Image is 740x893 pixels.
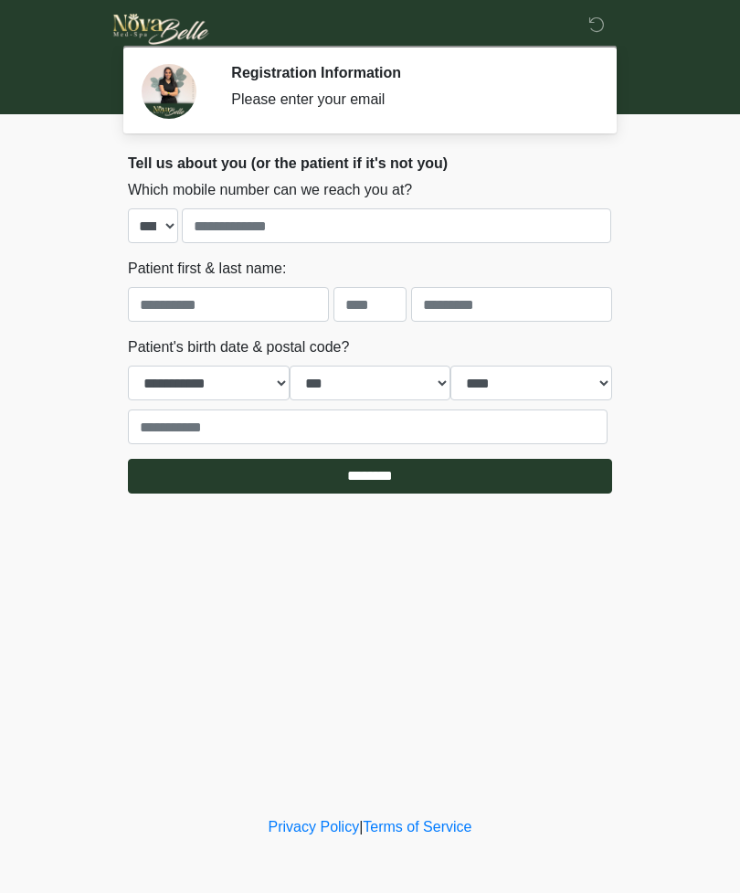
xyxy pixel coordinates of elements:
[110,14,213,45] img: Novabelle medspa Logo
[128,258,286,280] label: Patient first & last name:
[142,64,196,119] img: Agent Avatar
[231,64,585,81] h2: Registration Information
[363,819,471,835] a: Terms of Service
[359,819,363,835] a: |
[269,819,360,835] a: Privacy Policy
[128,179,412,201] label: Which mobile number can we reach you at?
[128,336,349,358] label: Patient's birth date & postal code?
[231,89,585,111] div: Please enter your email
[128,154,612,172] h2: Tell us about you (or the patient if it's not you)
